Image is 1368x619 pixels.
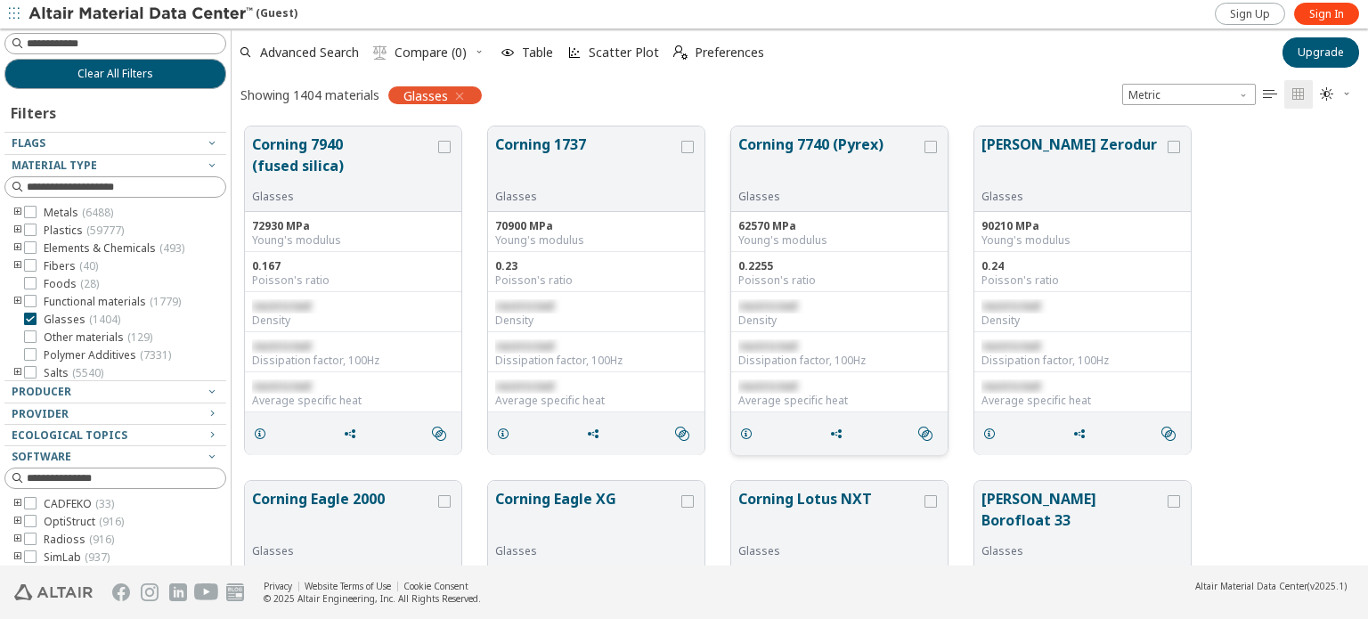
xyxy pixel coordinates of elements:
[578,416,615,452] button: Share
[1291,87,1306,102] i: 
[4,381,226,403] button: Producer
[12,135,45,151] span: Flags
[252,233,454,248] div: Young's modulus
[675,427,689,441] i: 
[12,449,71,464] span: Software
[738,544,921,558] div: Glasses
[738,354,940,368] div: Dissipation factor, 100Hz
[981,219,1184,233] div: 90210 MPa
[738,298,797,314] span: restricted
[1195,580,1307,592] span: Altair Material Data Center
[264,580,292,592] a: Privacy
[4,425,226,446] button: Ecological Topics
[252,379,311,394] span: restricted
[495,394,697,408] div: Average specific heat
[89,312,120,327] span: ( 1404 )
[252,190,435,204] div: Glasses
[99,514,124,529] span: ( 916 )
[1064,416,1102,452] button: Share
[981,190,1164,204] div: Glasses
[4,59,226,89] button: Clear All Filters
[240,86,379,103] div: Showing 1404 materials
[264,592,481,605] div: © 2025 Altair Engineering, Inc. All Rights Reserved.
[127,330,152,345] span: ( 129 )
[305,580,391,592] a: Website Terms of Use
[589,46,659,59] span: Scatter Plot
[918,427,932,441] i: 
[28,5,297,23] div: (Guest)
[738,394,940,408] div: Average specific heat
[44,313,120,327] span: Glasses
[77,67,153,81] span: Clear All Filters
[12,366,24,380] i: toogle group
[981,488,1164,544] button: [PERSON_NAME] Borofloat 33
[495,379,554,394] span: restricted
[1161,427,1176,441] i: 
[695,46,764,59] span: Preferences
[981,544,1164,558] div: Glasses
[252,298,311,314] span: restricted
[4,403,226,425] button: Provider
[738,259,940,273] div: 0.2255
[140,347,171,362] span: ( 7331 )
[403,87,448,103] span: Glasses
[44,497,114,511] span: CADFEKO
[232,113,1368,566] div: grid
[44,533,114,547] span: Radioss
[80,276,99,291] span: ( 28 )
[12,428,127,443] span: Ecological Topics
[738,233,940,248] div: Young's modulus
[981,298,1040,314] span: restricted
[12,384,71,399] span: Producer
[910,416,948,452] button: Similar search
[495,134,678,190] button: Corning 1737
[12,224,24,238] i: toogle group
[738,219,940,233] div: 62570 MPa
[44,295,181,309] span: Functional materials
[495,273,697,288] div: Poisson's ratio
[981,233,1184,248] div: Young's modulus
[1309,7,1344,21] span: Sign In
[495,354,697,368] div: Dissipation factor, 100Hz
[1294,3,1359,25] a: Sign In
[488,416,525,452] button: Details
[981,314,1184,328] div: Density
[667,416,704,452] button: Similar search
[44,206,113,220] span: Metals
[12,206,24,220] i: toogle group
[82,205,113,220] span: ( 6488 )
[373,45,387,60] i: 
[252,544,435,558] div: Glasses
[1320,87,1334,102] i: 
[252,394,454,408] div: Average specific heat
[245,416,282,452] button: Details
[738,488,921,544] button: Corning Lotus NXT
[44,366,103,380] span: Salts
[424,416,461,452] button: Similar search
[12,550,24,565] i: toogle group
[1313,80,1359,109] button: Theme
[95,496,114,511] span: ( 33 )
[495,338,554,354] span: restricted
[495,259,697,273] div: 0.23
[260,46,359,59] span: Advanced Search
[12,533,24,547] i: toogle group
[1298,45,1344,60] span: Upgrade
[12,241,24,256] i: toogle group
[1122,84,1256,105] div: Unit System
[738,190,921,204] div: Glasses
[159,240,184,256] span: ( 493 )
[252,259,454,273] div: 0.167
[1122,84,1256,105] span: Metric
[12,158,97,173] span: Material Type
[432,427,446,441] i: 
[4,155,226,176] button: Material Type
[12,515,24,529] i: toogle group
[44,259,98,273] span: Fibers
[44,550,110,565] span: SimLab
[252,354,454,368] div: Dissipation factor, 100Hz
[738,338,797,354] span: restricted
[252,338,311,354] span: restricted
[4,446,226,468] button: Software
[981,379,1040,394] span: restricted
